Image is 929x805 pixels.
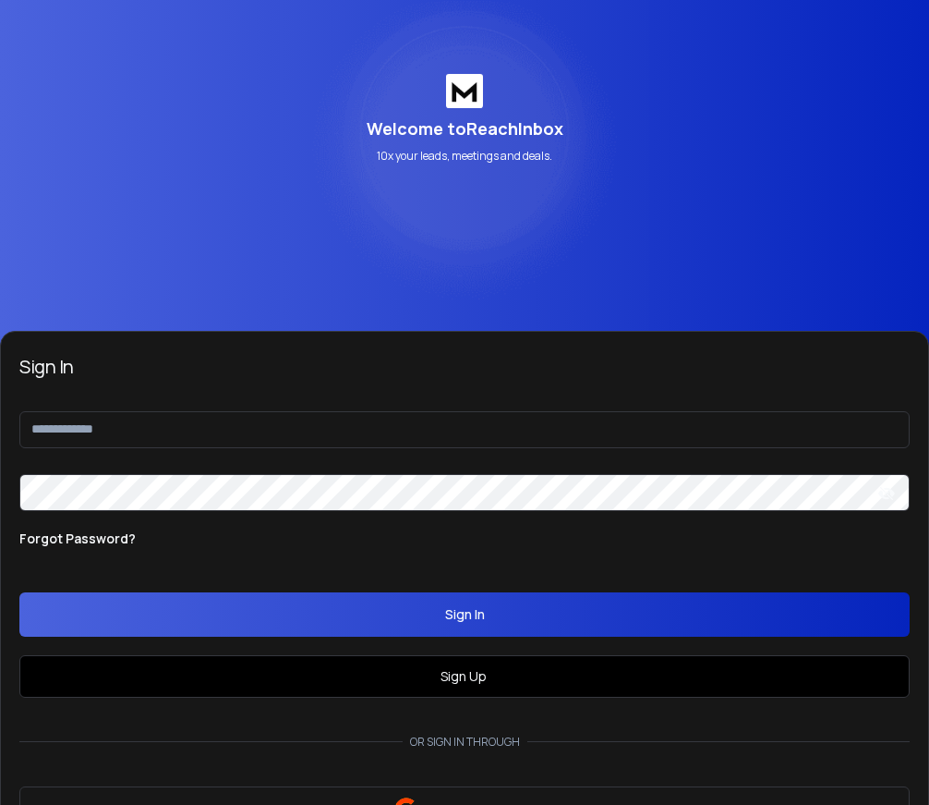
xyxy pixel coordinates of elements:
h3: Sign In [19,354,910,380]
button: Sign In [19,592,910,637]
img: logo [446,74,483,108]
p: Or sign in through [403,735,527,750]
a: Sign Up [440,667,489,686]
p: Forgot Password? [19,530,136,548]
p: 10x your leads, meetings and deals. [377,149,552,164]
p: Welcome to ReachInbox [367,116,563,141]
